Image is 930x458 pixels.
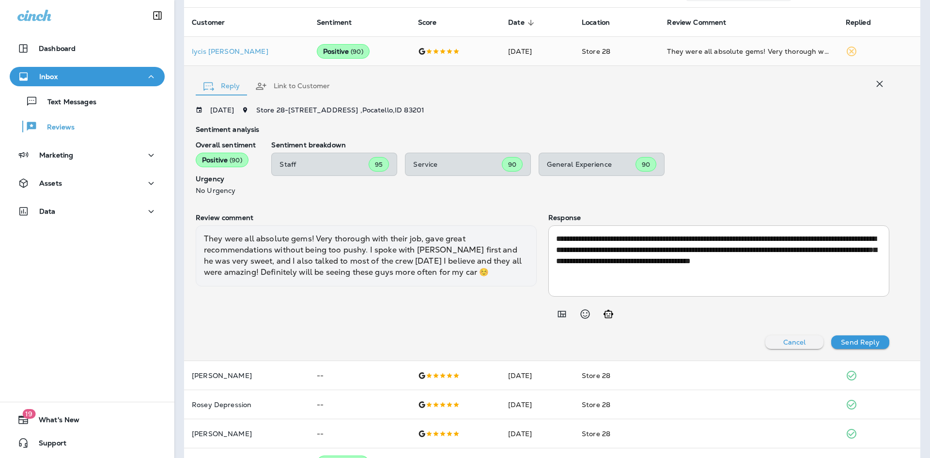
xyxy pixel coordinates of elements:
[192,18,225,27] span: Customer
[192,430,301,438] p: [PERSON_NAME]
[547,160,635,168] p: General Experience
[500,390,574,419] td: [DATE]
[10,410,165,429] button: 19What's New
[192,18,237,27] span: Customer
[667,18,739,27] span: Review Comment
[196,126,889,133] p: Sentiment analysis
[846,18,871,27] span: Replied
[29,416,79,427] span: What's New
[418,18,449,27] span: Score
[413,160,502,168] p: Service
[841,338,879,346] p: Send Reply
[317,18,352,27] span: Sentiment
[667,47,830,56] div: They were all absolute gems! Very thorough with their job, gave great recommendations without bei...
[10,174,165,193] button: Assets
[500,419,574,448] td: [DATE]
[248,69,338,104] button: Link to Customer
[317,18,364,27] span: Sentiment
[548,214,889,221] p: Response
[29,439,66,451] span: Support
[783,338,806,346] p: Cancel
[38,98,96,107] p: Text Messages
[582,371,610,380] span: Store 28
[309,390,410,419] td: --
[39,45,76,52] p: Dashboard
[508,160,516,169] span: 90
[196,225,537,286] div: They were all absolute gems! Very thorough with their job, gave great recommendations without bei...
[10,67,165,86] button: Inbox
[10,91,165,111] button: Text Messages
[375,160,383,169] span: 95
[10,116,165,137] button: Reviews
[508,18,537,27] span: Date
[192,47,301,55] div: Click to view Customer Drawer
[256,106,424,114] span: Store 28 - [STREET_ADDRESS] , Pocatello , ID 83201
[271,141,889,149] p: Sentiment breakdown
[37,123,75,132] p: Reviews
[846,18,883,27] span: Replied
[39,179,62,187] p: Assets
[10,202,165,221] button: Data
[309,361,410,390] td: --
[582,400,610,409] span: Store 28
[500,37,574,66] td: [DATE]
[582,429,610,438] span: Store 28
[599,304,618,324] button: Generate AI response
[309,419,410,448] td: --
[642,160,650,169] span: 90
[196,214,537,221] p: Review comment
[418,18,437,27] span: Score
[500,361,574,390] td: [DATE]
[192,401,301,409] p: Rosey Depression
[196,153,248,167] div: Positive
[508,18,525,27] span: Date
[192,372,301,379] p: [PERSON_NAME]
[230,156,242,164] span: ( 90 )
[144,6,171,25] button: Collapse Sidebar
[582,18,622,27] span: Location
[552,304,572,324] button: Add in a premade template
[210,106,234,114] p: [DATE]
[192,47,301,55] p: Iycis [PERSON_NAME]
[582,18,610,27] span: Location
[831,335,889,349] button: Send Reply
[351,47,363,56] span: ( 90 )
[196,187,256,194] p: No Urgency
[765,335,823,349] button: Cancel
[39,207,56,215] p: Data
[10,145,165,165] button: Marketing
[10,39,165,58] button: Dashboard
[196,141,256,149] p: Overall sentiment
[317,44,370,59] div: Positive
[196,69,248,104] button: Reply
[582,47,610,56] span: Store 28
[575,304,595,324] button: Select an emoji
[39,151,73,159] p: Marketing
[39,73,58,80] p: Inbox
[22,409,35,419] span: 19
[196,175,256,183] p: Urgency
[667,18,726,27] span: Review Comment
[279,160,369,168] p: Staff
[10,433,165,453] button: Support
